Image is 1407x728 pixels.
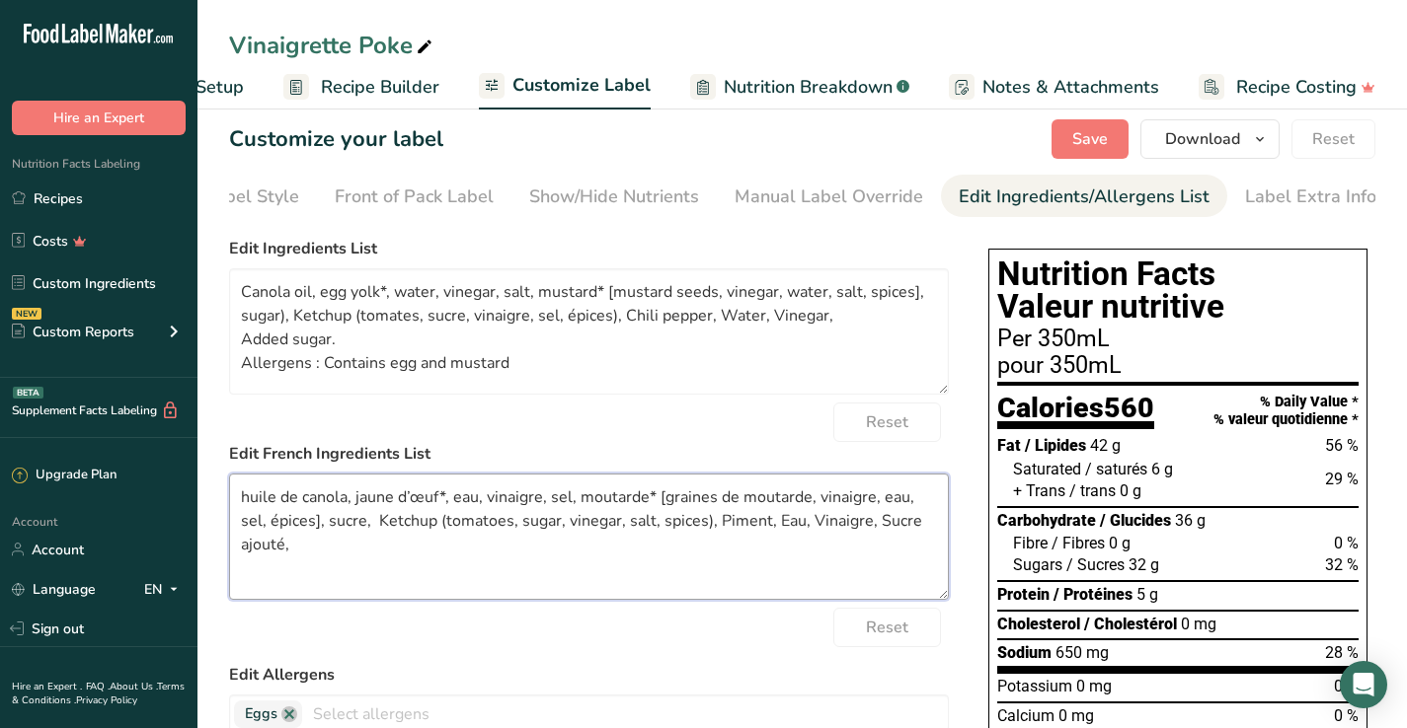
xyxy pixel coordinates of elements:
[245,703,277,725] span: Eggs
[12,466,117,485] div: Upgrade Plan
[283,65,439,109] a: Recipe Builder
[833,608,941,647] button: Reset
[1334,677,1359,695] span: 0 %
[335,183,494,210] div: Front of Pack Label
[12,572,96,607] a: Language
[1312,127,1355,151] span: Reset
[1334,534,1359,552] span: 0 %
[1055,643,1109,662] span: 650 mg
[12,101,186,135] button: Hire an Expert
[997,706,1055,725] span: Calcium
[997,585,1050,604] span: Protein
[1140,119,1280,159] button: Download
[1151,460,1173,478] span: 6 g
[690,65,909,109] a: Nutrition Breakdown
[1090,436,1121,455] span: 42 g
[1245,183,1376,210] div: Label Extra Info
[997,394,1154,430] div: Calories
[1052,119,1129,159] button: Save
[110,680,157,693] a: About Us .
[13,387,43,399] div: BETA
[997,328,1359,351] div: Per 350mL
[1076,677,1112,695] span: 0 mg
[1199,65,1375,109] a: Recipe Costing
[1213,394,1359,428] div: % Daily Value * % valeur quotidienne *
[229,28,436,63] div: Vinaigrette Poke
[997,643,1052,662] span: Sodium
[1058,706,1094,725] span: 0 mg
[1085,460,1147,478] span: / saturés
[1334,706,1359,725] span: 0 %
[866,616,908,639] span: Reset
[833,402,941,442] button: Reset
[997,615,1080,633] span: Cholesterol
[1109,534,1131,552] span: 0 g
[12,322,134,342] div: Custom Reports
[982,74,1159,101] span: Notes & Attachments
[724,74,893,101] span: Nutrition Breakdown
[997,677,1072,695] span: Potassium
[1175,511,1206,530] span: 36 g
[86,680,110,693] a: FAQ .
[12,308,41,320] div: NEW
[229,442,949,466] label: Edit French Ingredients List
[1104,391,1154,424] span: 560
[959,183,1210,210] div: Edit Ingredients/Allergens List
[1013,481,1065,500] span: + Trans
[997,354,1359,378] div: pour 350mL
[1025,436,1086,455] span: / Lipides
[321,74,439,101] span: Recipe Builder
[229,237,949,260] label: Edit Ingredients List
[1066,555,1125,574] span: / Sucres
[1100,511,1171,530] span: / Glucides
[479,63,651,110] a: Customize Label
[1181,615,1216,633] span: 0 mg
[997,511,1096,530] span: Carbohydrate
[735,183,923,210] div: Manual Label Override
[949,65,1159,109] a: Notes & Attachments
[512,72,651,99] span: Customize Label
[997,257,1359,324] h1: Nutrition Facts Valeur nutritive
[1013,460,1081,478] span: Saturated
[1069,481,1116,500] span: / trans
[1120,481,1141,500] span: 0 g
[229,663,949,687] label: Edit Allergens
[1325,470,1359,488] span: 29 %
[12,680,82,693] a: Hire an Expert .
[12,680,185,707] a: Terms & Conditions .
[1054,585,1133,604] span: / Protéines
[1236,74,1357,101] span: Recipe Costing
[1136,585,1158,604] span: 5 g
[1072,127,1108,151] span: Save
[1013,555,1062,574] span: Sugars
[1084,615,1177,633] span: / Cholestérol
[1325,436,1359,455] span: 56 %
[529,183,699,210] div: Show/Hide Nutrients
[1325,643,1359,662] span: 28 %
[1052,534,1105,552] span: / Fibres
[1340,661,1387,708] div: Open Intercom Messenger
[1325,555,1359,574] span: 32 %
[144,577,186,601] div: EN
[1129,555,1159,574] span: 32 g
[866,410,908,434] span: Reset
[1165,127,1240,151] span: Download
[1291,119,1375,159] button: Reset
[76,693,137,707] a: Privacy Policy
[1013,534,1048,552] span: Fibre
[997,436,1021,455] span: Fat
[229,123,443,156] h1: Customize your label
